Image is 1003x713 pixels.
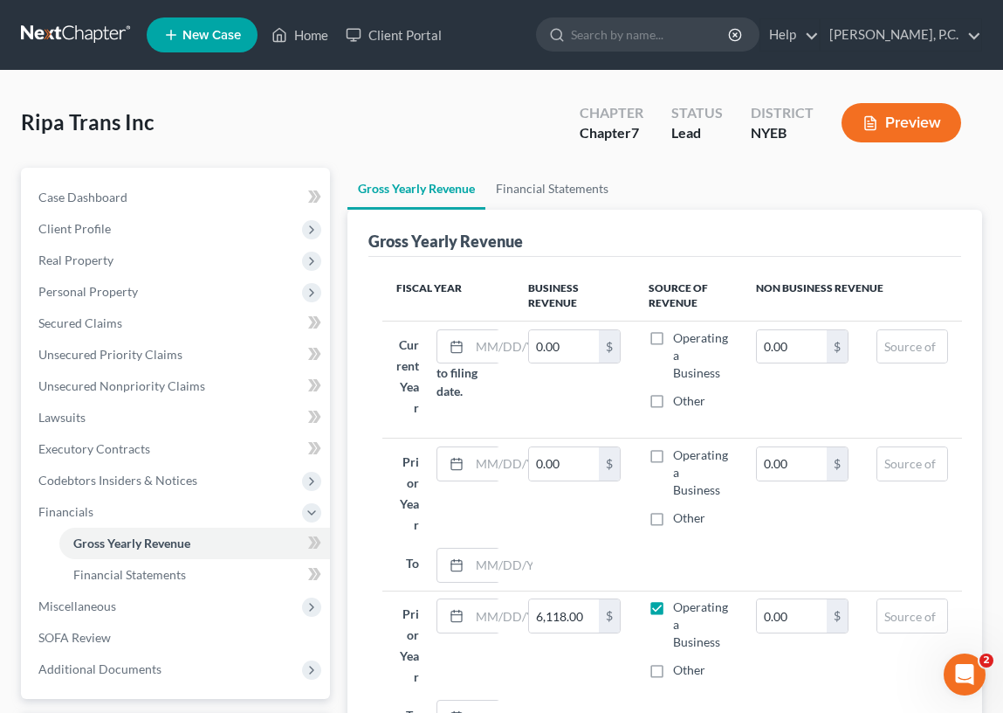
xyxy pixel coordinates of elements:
[368,231,523,252] div: Gross Yearly Revenue
[38,473,197,488] span: Codebtors Insiders & Notices
[59,528,330,559] a: Gross Yearly Revenue
[751,123,814,143] div: NYEB
[631,124,639,141] span: 7
[38,661,161,676] span: Additional Documents
[485,168,619,210] a: Financial Statements
[979,654,993,668] span: 2
[877,330,947,363] input: Source of Revenue
[470,599,539,633] input: MM/DD/YYYY
[436,363,500,400] label: to filing date.
[757,330,827,363] input: 0.00
[673,599,728,649] span: Operating a Business
[827,330,848,363] div: $
[38,441,150,456] span: Executory Contracts
[24,433,330,465] a: Executory Contracts
[24,402,330,433] a: Lawsuits
[73,567,186,582] span: Financial Statements
[38,378,205,393] span: Unsecured Nonpriority Claims
[24,622,330,654] a: SOFA Review
[827,447,848,481] div: $
[382,271,514,322] th: Fiscal Year
[38,630,111,645] span: SOFA Review
[38,190,127,204] span: Case Dashboard
[470,447,539,481] input: MM/DD/YYYY
[529,447,599,481] input: 0.00
[599,599,620,633] div: $
[751,103,814,123] div: District
[38,253,113,267] span: Real Property
[671,123,723,143] div: Lead
[263,19,337,51] a: Home
[73,536,190,550] span: Gross Yearly Revenue
[470,330,539,363] input: MM/DD/YYYY
[580,123,643,143] div: Chapter
[742,271,962,322] th: Non Business Revenue
[514,271,635,322] th: Business Revenue
[757,599,827,633] input: 0.00
[673,393,705,408] span: Other
[59,559,330,591] a: Financial Statements
[470,549,539,582] input: MM/DD/YYYY
[529,330,599,363] input: 0.00
[388,548,428,583] label: To
[38,315,122,330] span: Secured Claims
[673,662,705,677] span: Other
[388,599,428,693] label: Prior Year
[38,504,93,519] span: Financials
[673,330,728,380] span: Operating a Business
[38,410,86,425] span: Lawsuits
[760,19,819,51] a: Help
[635,271,742,322] th: Source of Revenue
[671,103,723,123] div: Status
[599,330,620,363] div: $
[827,599,848,633] div: $
[337,19,450,51] a: Client Portal
[21,109,154,135] span: Ripa Trans Inc
[38,221,111,236] span: Client Profile
[571,18,731,51] input: Search by name...
[38,284,138,299] span: Personal Property
[38,347,182,362] span: Unsecured Priority Claims
[877,447,947,481] input: Source of Revenue
[24,370,330,402] a: Unsecured Nonpriority Claims
[24,308,330,339] a: Secured Claims
[529,599,599,633] input: 0.00
[673,510,705,525] span: Other
[347,168,485,210] a: Gross Yearly Revenue
[24,182,330,213] a: Case Dashboard
[842,103,961,142] button: Preview
[944,654,986,696] iframe: Intercom live chat
[24,339,330,370] a: Unsecured Priority Claims
[580,103,643,123] div: Chapter
[38,599,116,613] span: Miscellaneous
[877,599,947,633] input: Source of Revenue
[821,19,981,51] a: [PERSON_NAME], P.C.
[388,329,428,424] label: Current Year
[182,29,241,42] span: New Case
[757,447,827,481] input: 0.00
[388,446,428,541] label: Prior Year
[599,447,620,481] div: $
[673,447,728,497] span: Operating a Business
